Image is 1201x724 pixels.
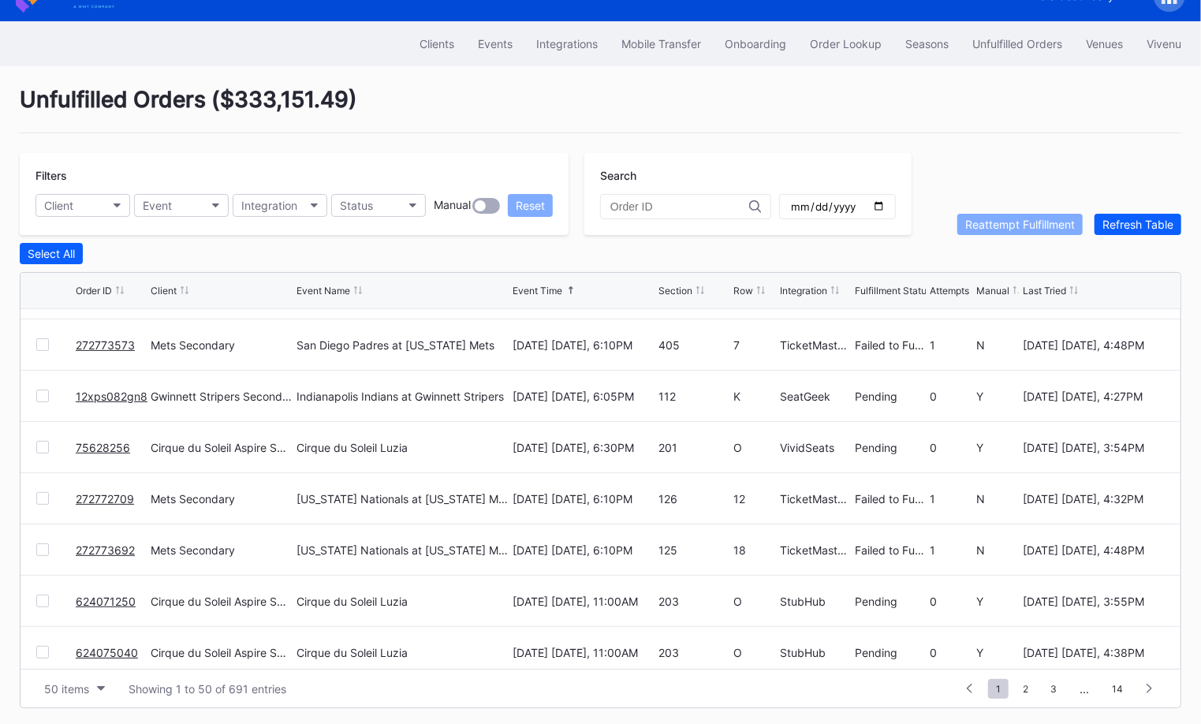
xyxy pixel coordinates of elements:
button: Status [331,194,426,217]
div: Cirque du Soleil Luzia [297,646,408,659]
div: Integration [780,285,827,297]
div: [DATE] [DATE], 4:32PM [1023,492,1165,506]
div: Section [658,285,692,297]
div: Integration [241,199,297,212]
button: Vivenu [1135,29,1193,58]
div: [DATE] [DATE], 4:27PM [1023,390,1165,403]
div: N [976,543,1019,557]
div: 1 [930,492,972,506]
div: Manual [434,198,471,214]
div: Refresh Table [1102,218,1173,231]
div: O [733,646,776,659]
div: 203 [658,595,729,608]
div: [DATE] [DATE], 6:30PM [513,441,655,454]
div: 112 [658,390,729,403]
div: N [976,338,1019,352]
div: Mets Secondary [151,543,293,557]
div: Y [976,595,1019,608]
div: 201 [658,441,729,454]
a: 272772709 [76,492,134,506]
div: Reset [516,199,545,212]
div: Mobile Transfer [621,37,701,50]
div: Indianapolis Indians at Gwinnett Stripers [297,390,504,403]
div: Order ID [76,285,112,297]
div: [DATE] [DATE], 11:00AM [513,646,655,659]
div: Vivenu [1147,37,1181,50]
a: Onboarding [713,29,798,58]
button: Integration [233,194,327,217]
div: Failed to Fulfill [855,338,926,352]
button: Integrations [524,29,610,58]
a: 12xps082gn8 [76,390,147,403]
div: Y [976,646,1019,659]
div: 126 [658,492,729,506]
button: Unfulfilled Orders [960,29,1074,58]
div: Clients [420,37,454,50]
button: Client [35,194,130,217]
div: [DATE] [DATE], 4:48PM [1023,338,1165,352]
div: Client [151,285,177,297]
div: Mets Secondary [151,492,293,506]
div: 125 [658,543,729,557]
span: 1 [988,679,1009,699]
div: [DATE] [DATE], 6:10PM [513,543,655,557]
div: [DATE] [DATE], 11:00AM [513,595,655,608]
div: Cirque du Soleil Luzia [297,441,408,454]
div: [DATE] [DATE], 6:05PM [513,390,655,403]
span: 3 [1042,679,1065,699]
div: Unfulfilled Orders [972,37,1062,50]
div: Pending [855,441,926,454]
div: San Diego Padres at [US_STATE] Mets [297,338,494,352]
a: Venues [1074,29,1135,58]
button: Event [134,194,229,217]
div: Onboarding [725,37,786,50]
div: TicketMasterResale [780,338,851,352]
div: TicketMasterResale [780,543,851,557]
div: Manual [976,285,1009,297]
div: Integrations [536,37,598,50]
div: Failed to Fulfill [855,543,926,557]
div: N [976,492,1019,506]
div: Cirque du Soleil Aspire Secondary [151,646,293,659]
a: 75628256 [76,441,130,454]
div: Pending [855,646,926,659]
div: Event Time [513,285,563,297]
a: 272773692 [76,543,135,557]
div: O [733,595,776,608]
button: Clients [408,29,466,58]
div: Pending [855,595,926,608]
div: ... [1068,682,1101,696]
div: Event [143,199,172,212]
div: Cirque du Soleil Aspire Secondary [151,441,293,454]
div: 50 items [44,682,89,696]
div: [DATE] [DATE], 6:10PM [513,492,655,506]
a: Seasons [893,29,960,58]
div: 405 [658,338,729,352]
div: [DATE] [DATE], 3:55PM [1023,595,1165,608]
div: Event Name [297,285,350,297]
button: 50 items [36,678,113,700]
div: [US_STATE] Nationals at [US_STATE] Mets (Pop-Up Home Run Apple Giveaway) [297,543,509,557]
a: Events [466,29,524,58]
div: VividSeats [780,441,851,454]
div: Fulfillment Status [855,285,931,297]
div: 203 [658,646,729,659]
div: Status [340,199,373,212]
button: Refresh Table [1095,214,1181,235]
div: [US_STATE] Nationals at [US_STATE] Mets (Pop-Up Home Run Apple Giveaway) [297,492,509,506]
a: Mobile Transfer [610,29,713,58]
div: 0 [930,441,972,454]
span: 14 [1104,679,1131,699]
div: 7 [733,338,776,352]
div: 0 [930,595,972,608]
div: StubHub [780,595,851,608]
a: 272773573 [76,338,135,352]
button: Order Lookup [798,29,893,58]
div: Reattempt Fulfillment [965,218,1075,231]
div: Select All [28,247,75,260]
div: [DATE] [DATE], 3:54PM [1023,441,1165,454]
div: Showing 1 to 50 of 691 entries [129,682,286,696]
div: Y [976,390,1019,403]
